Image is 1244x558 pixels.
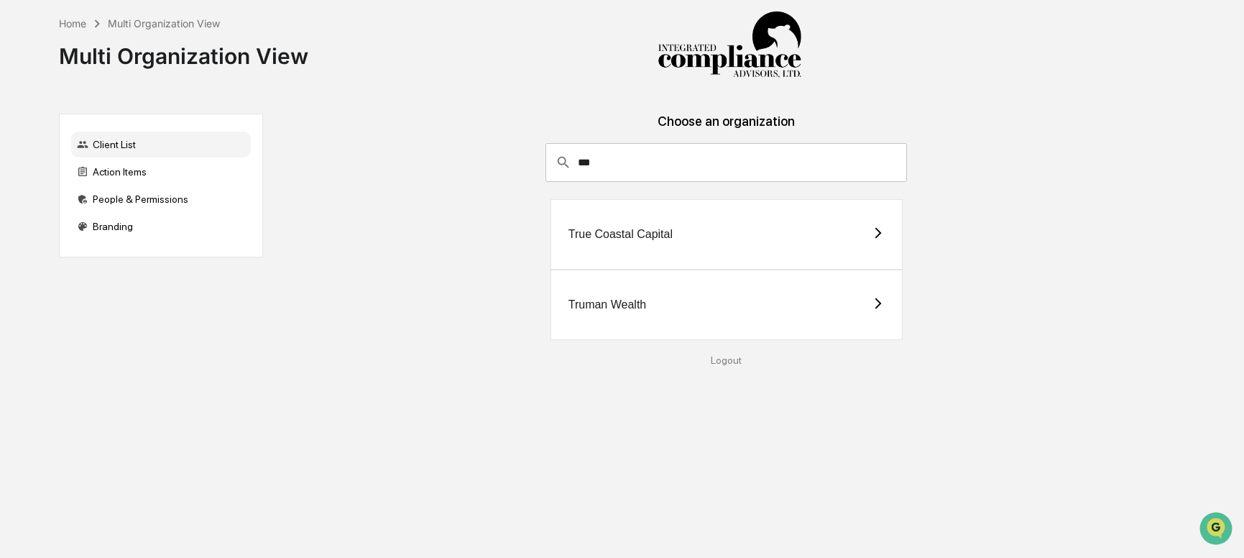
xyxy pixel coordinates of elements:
[71,132,251,157] div: Client List
[275,114,1179,143] div: Choose an organization
[568,298,646,311] div: Truman Wealth
[49,110,236,124] div: Start new chat
[71,159,251,185] div: Action Items
[568,228,673,241] div: True Coastal Capital
[9,203,96,229] a: 🔎Data Lookup
[545,143,907,182] div: consultant-dashboard__filter-organizations-search-bar
[49,124,182,136] div: We're available if you need us!
[14,110,40,136] img: 1746055101610-c473b297-6a78-478c-a979-82029cc54cd1
[101,243,174,255] a: Powered byPylon
[119,181,178,196] span: Attestations
[29,181,93,196] span: Preclearance
[108,17,220,29] div: Multi Organization View
[9,175,98,201] a: 🖐️Preclearance
[59,32,308,69] div: Multi Organization View
[1198,511,1237,549] iframe: Open customer support
[59,17,86,29] div: Home
[71,214,251,239] div: Branding
[29,209,91,223] span: Data Lookup
[104,183,116,194] div: 🗄️
[14,183,26,194] div: 🖐️
[275,355,1179,366] div: Logout
[244,114,262,132] button: Start new chat
[143,244,174,255] span: Pylon
[71,186,251,212] div: People & Permissions
[14,210,26,221] div: 🔎
[658,12,801,79] img: Integrated Compliance Advisors
[14,30,262,53] p: How can we help?
[98,175,184,201] a: 🗄️Attestations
